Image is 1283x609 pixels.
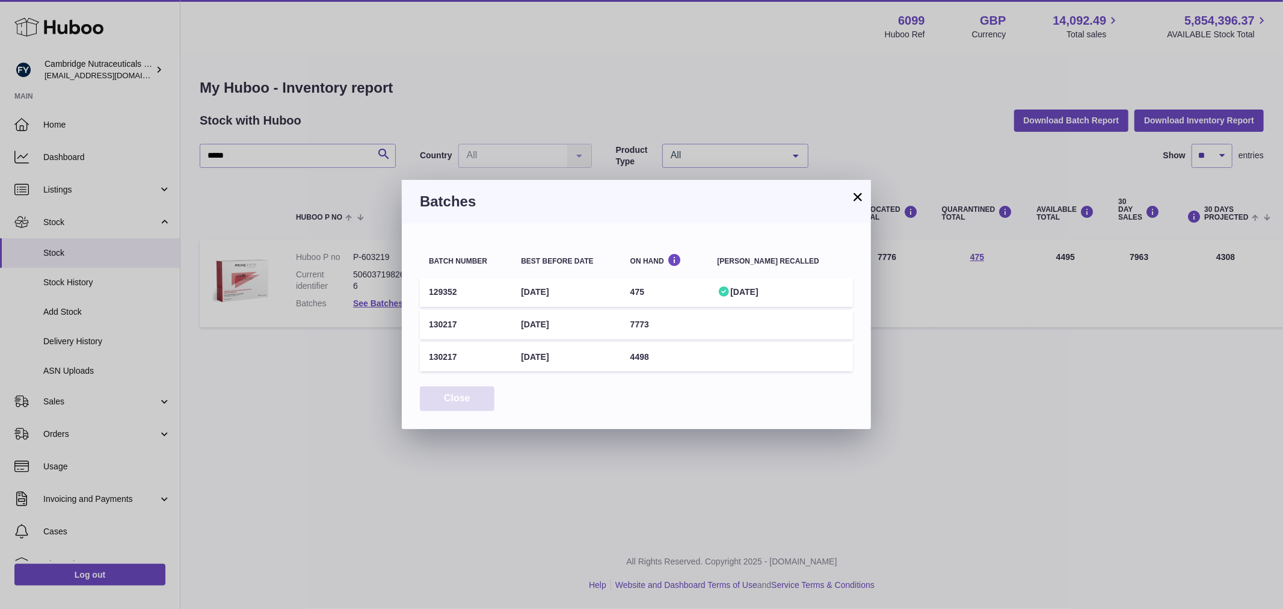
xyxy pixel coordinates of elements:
[420,342,512,372] td: 130217
[621,342,709,372] td: 4498
[420,386,494,411] button: Close
[512,277,621,307] td: [DATE]
[512,342,621,372] td: [DATE]
[429,258,503,265] div: Batch number
[420,310,512,339] td: 130217
[621,310,709,339] td: 7773
[630,253,700,265] div: On Hand
[420,192,853,211] h3: Batches
[521,258,612,265] div: Best before date
[851,190,865,204] button: ×
[621,277,709,307] td: 475
[718,286,844,298] div: [DATE]
[420,277,512,307] td: 129352
[512,310,621,339] td: [DATE]
[718,258,844,265] div: [PERSON_NAME] recalled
